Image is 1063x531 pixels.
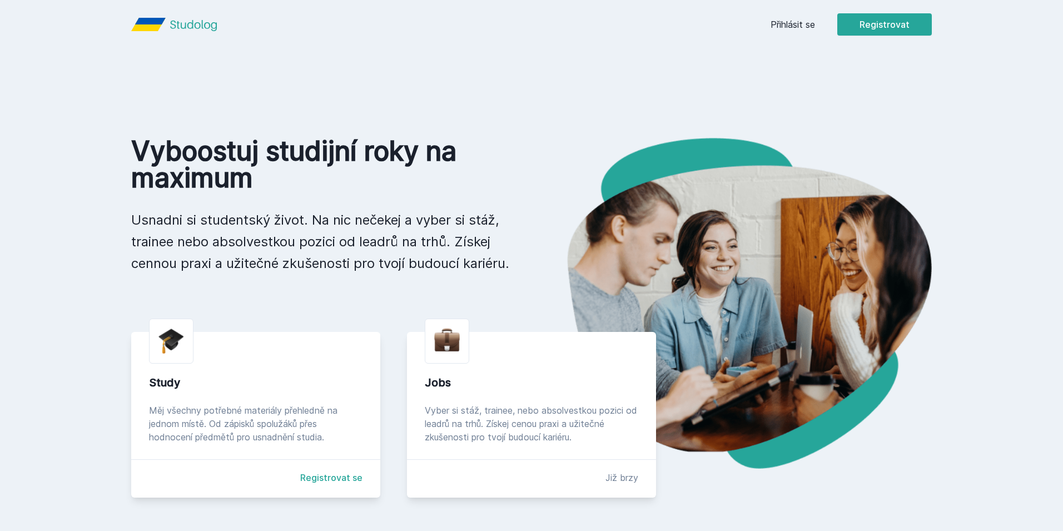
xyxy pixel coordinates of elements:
[425,375,638,390] div: Jobs
[771,18,815,31] a: Přihlásit se
[149,375,362,390] div: Study
[131,209,514,274] p: Usnadni si studentský život. Na nic nečekej a vyber si stáž, trainee nebo absolvestkou pozici od ...
[425,404,638,444] div: Vyber si stáž, trainee, nebo absolvestkou pozici od leadrů na trhů. Získej cenou praxi a užitečné...
[158,328,184,354] img: graduation-cap.png
[131,138,514,191] h1: Vyboostuj studijní roky na maximum
[300,471,362,484] a: Registrovat se
[605,471,638,484] div: Již brzy
[149,404,362,444] div: Měj všechny potřebné materiály přehledně na jednom místě. Od zápisků spolužáků přes hodnocení pře...
[531,138,932,469] img: hero.png
[434,326,460,354] img: briefcase.png
[837,13,932,36] button: Registrovat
